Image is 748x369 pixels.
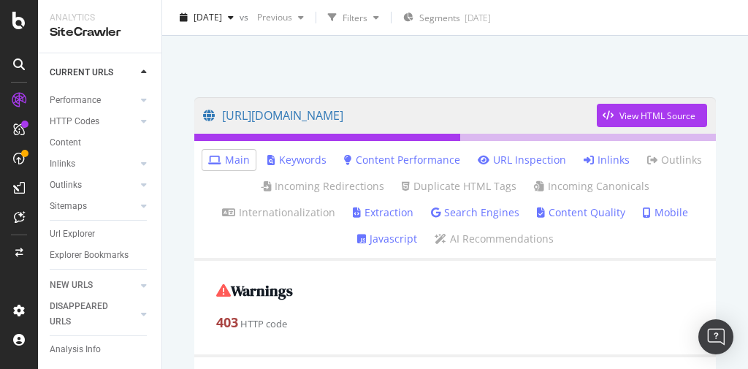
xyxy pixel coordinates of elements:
a: CURRENT URLS [50,65,137,80]
a: Sitemaps [50,199,137,214]
a: Content [50,135,151,151]
a: Content Performance [344,153,460,167]
div: DISAPPEARED URLS [50,299,123,330]
a: Outlinks [647,153,702,167]
a: NEW URLS [50,278,137,293]
div: Analytics [50,12,150,24]
div: View HTML Source [619,110,695,122]
span: Previous [251,11,292,23]
a: Outlinks [50,178,137,193]
a: Internationalization [222,205,335,220]
div: Filters [343,11,367,23]
div: Open Intercom Messenger [698,319,733,354]
div: Performance [50,93,101,108]
a: Extraction [353,205,413,220]
h2: Warnings [216,283,694,299]
a: Analysis Info [50,342,151,357]
a: Main [208,153,250,167]
button: View HTML Source [597,104,707,127]
div: Sitemaps [50,199,87,214]
a: Keywords [267,153,327,167]
span: Segments [419,12,460,24]
a: Duplicate HTML Tags [402,179,516,194]
a: Inlinks [50,156,137,172]
div: Analysis Info [50,342,101,357]
div: HTTP Codes [50,114,99,129]
a: DISAPPEARED URLS [50,299,137,330]
button: Segments[DATE] [397,6,497,29]
a: AI Recommendations [435,232,554,246]
button: [DATE] [174,6,240,29]
a: HTTP Codes [50,114,137,129]
a: Content Quality [537,205,625,220]
div: SiteCrawler [50,24,150,41]
a: [URL][DOMAIN_NAME] [203,97,597,134]
div: Content [50,135,81,151]
div: Explorer Bookmarks [50,248,129,263]
div: [DATE] [465,12,491,24]
a: Inlinks [584,153,630,167]
div: Inlinks [50,156,75,172]
a: Incoming Redirections [261,179,384,194]
div: Url Explorer [50,227,95,242]
button: Previous [251,6,310,29]
div: Outlinks [50,178,82,193]
a: Url Explorer [50,227,151,242]
button: Filters [322,6,385,29]
a: URL Inspection [478,153,566,167]
a: Explorer Bookmarks [50,248,151,263]
div: NEW URLS [50,278,93,293]
div: HTTP code [216,313,694,332]
a: Mobile [643,205,688,220]
a: Performance [50,93,137,108]
span: vs [240,11,251,23]
a: Search Engines [431,205,519,220]
a: Incoming Canonicals [534,179,649,194]
span: 2025 Sep. 2nd [194,11,222,23]
strong: 403 [216,313,238,331]
a: Javascript [357,232,417,246]
div: CURRENT URLS [50,65,113,80]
